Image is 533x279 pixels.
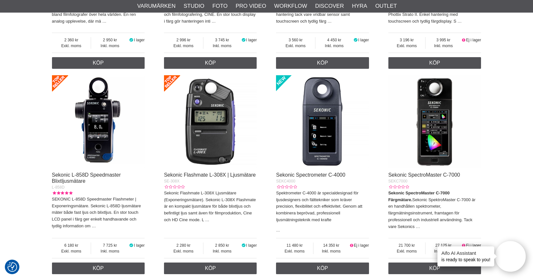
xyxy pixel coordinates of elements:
span: Exkl. moms [276,248,313,254]
a: Köp [52,263,145,274]
a: Köp [388,57,481,69]
span: SEKC7000 [388,179,407,183]
span: 3 196 [388,37,425,43]
span: 7 725 [91,243,129,248]
span: I lager [134,243,145,248]
span: I lager [358,38,369,42]
i: I lager [241,243,246,248]
a: Köp [388,263,481,274]
a: Varumärken [137,2,176,10]
a: … [102,19,107,24]
a: Köp [276,263,369,274]
span: 3 995 [425,37,461,43]
span: 3 745 [203,37,241,43]
span: I lager [134,38,145,42]
span: Exkl. moms [276,43,315,49]
span: 2 850 [203,243,241,248]
div: Kundbetyg: 5.00 [52,190,73,196]
span: Exkl. moms [164,248,203,254]
a: Sekonic Spectrometer C-4000 [276,172,345,178]
span: Exkl. moms [52,43,91,49]
i: I lager [129,243,134,248]
span: Exkl. moms [388,248,425,254]
a: Outlet [375,2,397,10]
span: Ej i lager [354,243,369,248]
span: 2 950 [91,37,129,43]
a: Studio [184,2,204,10]
a: Foto [212,2,228,10]
h4: Aifo AI Assistant [441,250,490,256]
span: Inkl. moms [91,43,129,49]
span: Inkl. moms [313,248,349,254]
i: Ej i lager [349,243,354,248]
a: Köp [276,57,369,69]
div: is ready to speak to you! [437,246,494,266]
span: Inkl. moms [315,43,353,49]
p: Sekonic SpektroMaster C-7000 är en handhållen spektrometer, färgmätningsinstrument, framtagen för... [388,190,481,230]
span: Exkl. moms [388,43,425,49]
a: Köp [52,57,145,69]
a: Pro Video [236,2,266,10]
button: Samtyckesinställningar [7,261,17,273]
a: … [205,217,209,222]
span: Ej i lager [466,243,481,248]
a: Hyra [352,2,367,10]
span: Inkl. moms [425,43,461,49]
a: Sekonic SpectroMaster C-7000 [388,172,460,178]
img: Sekonic SpectroMaster C-7000 [388,75,481,168]
img: Sekonic Flashmate L-308X | Ljusmätare [164,75,257,168]
span: Inkl. moms [203,248,241,254]
i: I lager [129,38,134,42]
i: Ej i lager [461,38,466,42]
a: Sekonic Flashmate L-308X | Ljusmätare [164,172,256,178]
p: Spektrometer C-4000 är specialdesignad för ljusdesigners och fälttekniker som kräver precision, f... [276,190,369,223]
i: I lager [241,38,246,42]
span: Exkl. moms [52,248,91,254]
a: … [416,224,420,229]
span: 2 280 [164,243,203,248]
a: … [276,228,280,232]
div: Kundbetyg: 0 [164,184,185,190]
span: Inkl. moms [425,248,461,254]
span: 2 360 [52,37,91,43]
span: SEKC4000 [276,179,295,183]
span: Inkl. moms [203,43,241,49]
img: Sekonic Spectrometer C-4000 [276,75,369,168]
span: Inkl. moms [91,248,129,254]
a: … [327,19,332,24]
span: 11 480 [276,243,313,248]
span: 3 560 [276,37,315,43]
a: Köp [164,263,257,274]
p: Sekonic Flashmate L-308X Ljusmätare (Exponeringsmätare). Sekonic L-308X Flashmate är en kompakt l... [164,190,257,223]
a: … [92,223,96,228]
a: … [457,19,462,24]
a: Sekonic L-858D Speedmaster Blixtljusmätare [52,172,121,184]
a: Discover [315,2,344,10]
a: Köp [164,57,257,69]
span: 2 996 [164,37,203,43]
span: 6 180 [52,243,91,248]
span: L-858D [52,185,65,190]
span: Ej i lager [466,38,481,42]
i: I lager [353,38,358,42]
span: I lager [246,38,257,42]
span: 21 700 [388,243,425,248]
img: Sekonic L-858D Speedmaster Blixtljusmätare [52,75,145,168]
i: Ej i lager [461,243,466,248]
span: 14 350 [313,243,349,248]
span: 4 450 [315,37,353,43]
span: SE-308X [164,179,179,183]
img: Revisit consent button [7,262,17,272]
a: … [211,19,216,24]
a: Workflow [274,2,307,10]
span: I lager [246,243,257,248]
span: Exkl. moms [164,43,203,49]
p: SEKONIC L-858D Speedmaster Flashmeter | Exponeringsmätare. Sekonic L-858D ljusmätare mäter både f... [52,196,145,230]
div: Kundbetyg: 0 [388,184,409,190]
strong: Sekonic SpectroMaster C-7000 Färgmätare. [388,191,450,202]
div: Kundbetyg: 0 [276,184,297,190]
span: 27 125 [425,243,461,248]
